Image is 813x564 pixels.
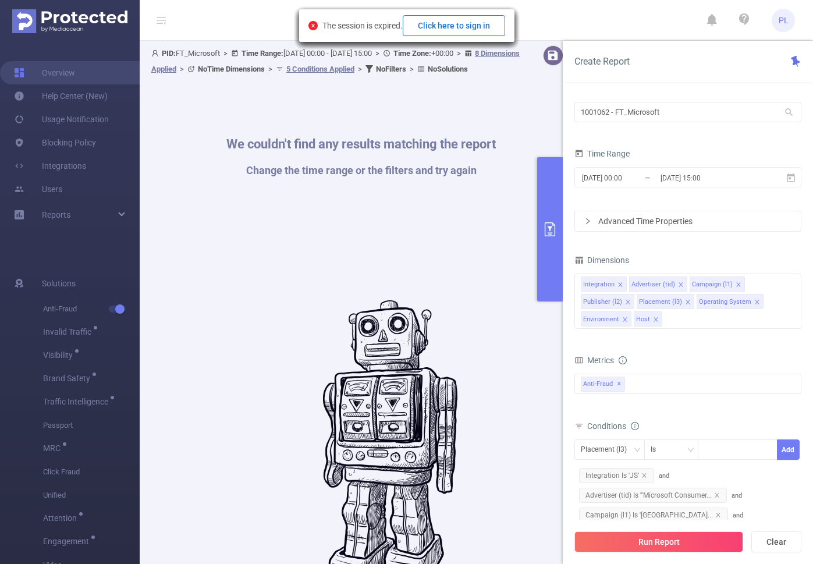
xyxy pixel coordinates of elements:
div: Publisher (l2) [583,295,622,310]
span: Brand Safety [43,374,94,382]
div: Campaign (l1) [692,277,733,292]
i: icon: close [625,299,631,306]
div: icon: rightAdvanced Time Properties [575,211,801,231]
h1: Change the time range or the filters and try again [226,165,496,176]
span: MRC [43,444,65,452]
a: Blocking Policy [14,131,96,154]
span: Click Fraud [43,460,140,484]
span: > [453,49,464,58]
li: Host [634,311,662,327]
a: Users [14,178,62,201]
span: Invalid Traffic [43,328,95,336]
span: Advertiser (tid) Is '"Microsoft Consumer... [579,488,727,503]
b: Time Range: [242,49,283,58]
span: Create Report [574,56,630,67]
b: PID: [162,49,176,58]
img: Protected Media [12,9,127,33]
span: Visibility [43,351,77,359]
i: icon: down [634,446,641,455]
i: icon: close [754,299,760,306]
i: icon: close-circle [308,21,318,30]
i: icon: close [678,282,684,289]
i: icon: close [736,282,741,289]
span: Engagement [43,537,93,545]
a: Usage Notification [14,108,109,131]
div: Placement (l3) [581,440,635,459]
i: icon: close [685,299,691,306]
i: icon: info-circle [631,422,639,430]
span: Traffic Intelligence [43,398,112,406]
span: Dimensions [574,256,629,265]
i: icon: user [151,49,162,57]
span: The session is expired. [322,21,505,30]
i: icon: right [584,218,591,225]
div: Operating System [699,295,751,310]
span: Solutions [42,272,76,295]
span: FT_Microsoft [DATE] 00:00 - [DATE] 15:00 +00:00 [151,49,520,73]
li: Advertiser (tid) [629,276,687,292]
span: ✕ [617,377,622,391]
i: icon: close [622,317,628,324]
li: Publisher (l2) [581,294,634,309]
span: > [372,49,383,58]
button: Run Report [574,531,743,552]
li: Environment [581,311,631,327]
span: > [176,65,187,73]
span: Anti-Fraud [581,377,625,392]
u: 5 Conditions Applied [286,65,354,73]
i: icon: close [617,282,623,289]
span: > [354,65,365,73]
input: End date [659,170,754,186]
b: Time Zone: [393,49,431,58]
span: > [406,65,417,73]
h1: We couldn't find any results matching the report [226,138,496,151]
div: Integration [583,277,615,292]
i: icon: down [687,446,694,455]
b: No Solutions [428,65,468,73]
span: Reports [42,210,70,219]
span: Metrics [574,356,614,365]
li: Operating System [697,294,764,309]
a: Integrations [14,154,86,178]
div: Advertiser (tid) [631,277,675,292]
li: Campaign (l1) [690,276,745,292]
b: No Filters [376,65,406,73]
button: Click here to sign in [403,15,505,36]
a: Help Center (New) [14,84,108,108]
div: Is [651,440,664,459]
b: No Time Dimensions [198,65,265,73]
div: Host [636,312,650,327]
div: Placement (l3) [639,295,682,310]
i: icon: info-circle [619,356,627,364]
div: Environment [583,312,619,327]
i: icon: close [641,473,647,478]
i: icon: close [714,492,720,498]
button: Clear [751,531,801,552]
span: and [574,472,732,499]
span: Passport [43,414,140,437]
i: icon: close [715,512,721,518]
a: Overview [14,61,75,84]
span: Attention [43,514,81,522]
span: Campaign (l1) Is '[GEOGRAPHIC_DATA]... [579,508,728,523]
span: Time Range [574,149,630,158]
span: Anti-Fraud [43,297,140,321]
span: and [574,492,742,519]
li: Placement (l3) [637,294,694,309]
i: icon: close [653,317,659,324]
li: Integration [581,276,627,292]
span: Integration Is 'JS' [579,468,654,483]
a: Reports [42,203,70,226]
span: > [265,65,276,73]
span: Unified [43,484,140,507]
input: Start date [581,170,675,186]
button: Add [777,439,800,460]
span: PL [779,9,789,32]
span: Conditions [587,421,639,431]
span: > [220,49,231,58]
